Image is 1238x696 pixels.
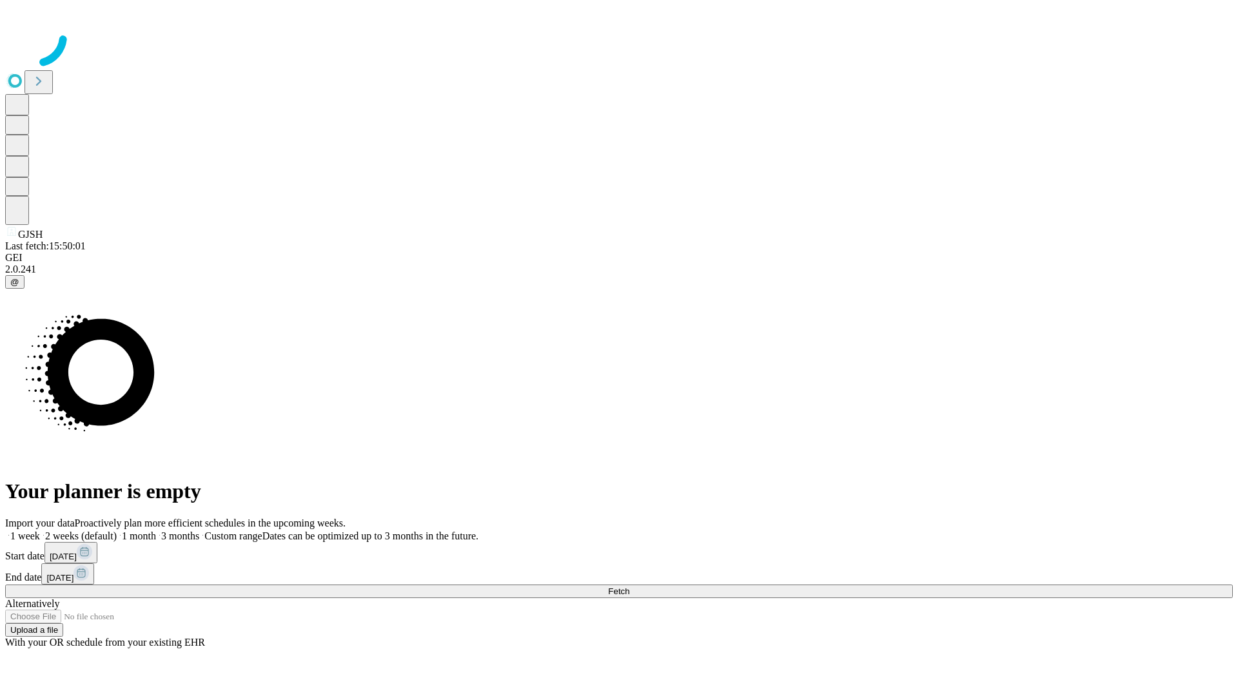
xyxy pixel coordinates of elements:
[5,517,75,528] span: Import your data
[5,542,1233,563] div: Start date
[5,240,86,251] span: Last fetch: 15:50:01
[44,542,97,563] button: [DATE]
[45,530,117,541] span: 2 weeks (default)
[5,264,1233,275] div: 2.0.241
[608,586,629,596] span: Fetch
[5,563,1233,585] div: End date
[122,530,156,541] span: 1 month
[161,530,199,541] span: 3 months
[204,530,262,541] span: Custom range
[41,563,94,585] button: [DATE]
[5,598,59,609] span: Alternatively
[5,252,1233,264] div: GEI
[5,275,25,289] button: @
[5,623,63,637] button: Upload a file
[50,552,77,561] span: [DATE]
[18,229,43,240] span: GJSH
[262,530,478,541] span: Dates can be optimized up to 3 months in the future.
[5,637,205,648] span: With your OR schedule from your existing EHR
[10,277,19,287] span: @
[5,585,1233,598] button: Fetch
[75,517,346,528] span: Proactively plan more efficient schedules in the upcoming weeks.
[10,530,40,541] span: 1 week
[46,573,74,583] span: [DATE]
[5,479,1233,503] h1: Your planner is empty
